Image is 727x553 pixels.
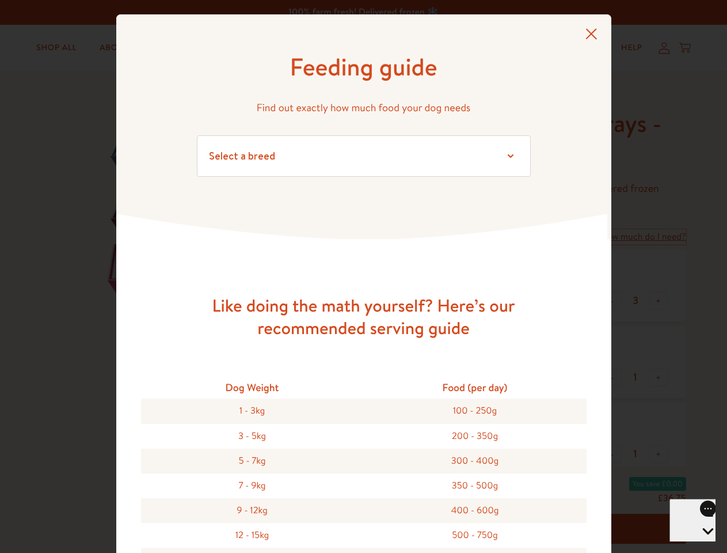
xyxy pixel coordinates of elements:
div: 1 - 3kg [141,399,364,423]
div: 9 - 12kg [141,498,364,523]
div: 400 - 600g [364,498,587,523]
iframe: Gorgias live chat messenger [669,499,715,541]
h3: Like doing the math yourself? Here’s our recommended serving guide [180,294,548,339]
div: Dog Weight [141,376,364,399]
div: 300 - 400g [364,449,587,474]
div: 12 - 15kg [141,523,364,548]
div: 7 - 9kg [141,474,364,498]
div: 100 - 250g [364,399,587,423]
p: Find out exactly how much food your dog needs [197,99,531,117]
div: 5 - 7kg [141,449,364,474]
h1: Feeding guide [197,51,531,83]
div: 350 - 500g [364,474,587,498]
div: 3 - 5kg [141,424,364,449]
div: 200 - 350g [364,424,587,449]
div: Food (per day) [364,376,587,399]
div: 500 - 750g [364,523,587,548]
